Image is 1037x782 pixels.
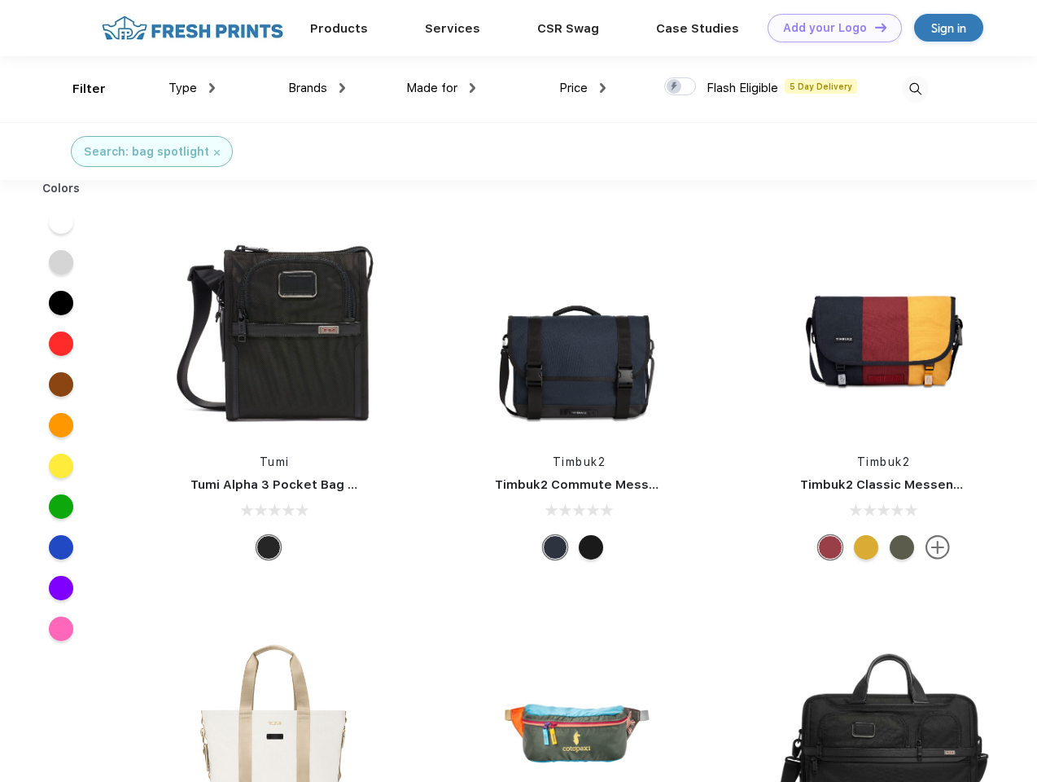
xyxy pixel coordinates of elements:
[209,83,215,93] img: dropdown.png
[914,14,983,42] a: Sign in
[190,477,381,492] a: Tumi Alpha 3 Pocket Bag Small
[256,535,281,560] div: Black
[559,81,588,95] span: Price
[288,81,327,95] span: Brands
[785,79,857,94] span: 5 Day Delivery
[543,535,567,560] div: Eco Nautical
[783,21,867,35] div: Add your Logo
[166,221,383,437] img: func=resize&h=266
[470,83,475,93] img: dropdown.png
[800,477,1002,492] a: Timbuk2 Classic Messenger Bag
[214,150,220,156] img: filter_cancel.svg
[72,80,106,99] div: Filter
[600,83,606,93] img: dropdown.png
[925,535,950,560] img: more.svg
[857,455,911,468] a: Timbuk2
[854,535,878,560] div: Eco Amber
[553,455,606,468] a: Timbuk2
[818,535,842,560] div: Eco Bookish
[902,76,929,103] img: desktop_search.svg
[776,221,992,437] img: func=resize&h=266
[931,19,966,37] div: Sign in
[84,143,209,160] div: Search: bag spotlight
[470,221,687,437] img: func=resize&h=266
[168,81,197,95] span: Type
[707,81,778,95] span: Flash Eligible
[310,21,368,36] a: Products
[97,14,288,42] img: fo%20logo%202.webp
[30,180,93,197] div: Colors
[260,455,290,468] a: Tumi
[890,535,914,560] div: Eco Army
[406,81,457,95] span: Made for
[875,23,886,32] img: DT
[339,83,345,93] img: dropdown.png
[495,477,713,492] a: Timbuk2 Commute Messenger Bag
[579,535,603,560] div: Eco Black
